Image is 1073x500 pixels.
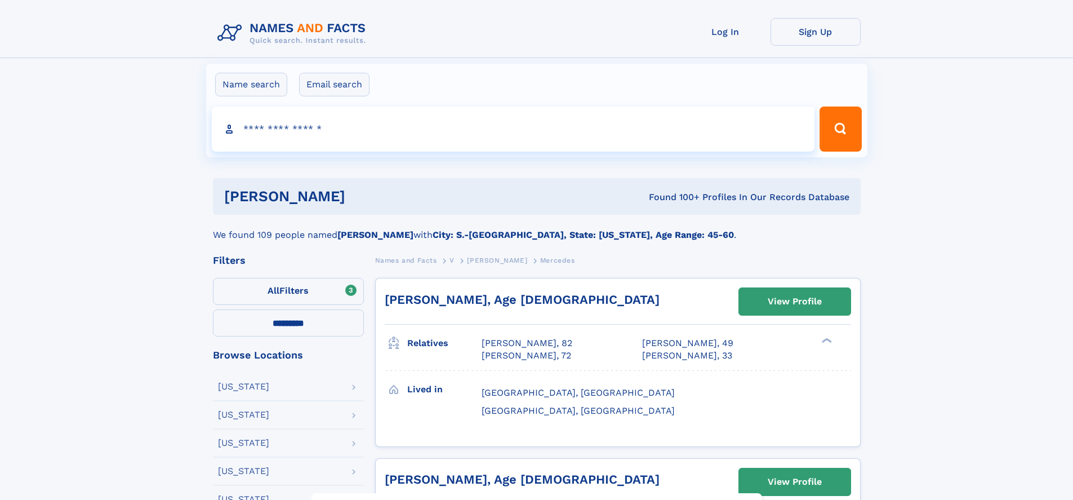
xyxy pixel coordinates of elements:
[218,410,269,419] div: [US_STATE]
[482,387,675,398] span: [GEOGRAPHIC_DATA], [GEOGRAPHIC_DATA]
[212,107,815,152] input: search input
[385,293,660,307] a: [PERSON_NAME], Age [DEMOGRAPHIC_DATA]
[218,467,269,476] div: [US_STATE]
[467,253,527,267] a: [PERSON_NAME]
[642,349,732,362] a: [PERSON_NAME], 33
[819,337,832,344] div: ❯
[540,256,575,264] span: Mercedes
[218,382,269,391] div: [US_STATE]
[482,337,572,349] a: [PERSON_NAME], 82
[337,229,413,240] b: [PERSON_NAME]
[268,285,279,296] span: All
[213,18,375,48] img: Logo Names and Facts
[820,107,861,152] button: Search Button
[213,215,861,242] div: We found 109 people named with .
[449,253,455,267] a: V
[215,73,287,96] label: Name search
[768,469,822,495] div: View Profile
[213,278,364,305] label: Filters
[407,380,482,399] h3: Lived in
[385,472,660,486] a: [PERSON_NAME], Age [DEMOGRAPHIC_DATA]
[218,439,269,448] div: [US_STATE]
[482,349,571,362] a: [PERSON_NAME], 72
[497,191,849,203] div: Found 100+ Profiles In Our Records Database
[449,256,455,264] span: V
[768,289,822,315] div: View Profile
[213,350,364,360] div: Browse Locations
[467,256,527,264] span: [PERSON_NAME]
[224,189,497,203] h1: [PERSON_NAME]
[482,405,675,416] span: [GEOGRAPHIC_DATA], [GEOGRAPHIC_DATA]
[299,73,369,96] label: Email search
[642,337,733,349] a: [PERSON_NAME], 49
[771,18,861,46] a: Sign Up
[375,253,437,267] a: Names and Facts
[433,229,734,240] b: City: S.-[GEOGRAPHIC_DATA], State: [US_STATE], Age Range: 45-60
[739,468,851,495] a: View Profile
[407,334,482,353] h3: Relatives
[213,255,364,266] div: Filters
[739,288,851,315] a: View Profile
[680,18,771,46] a: Log In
